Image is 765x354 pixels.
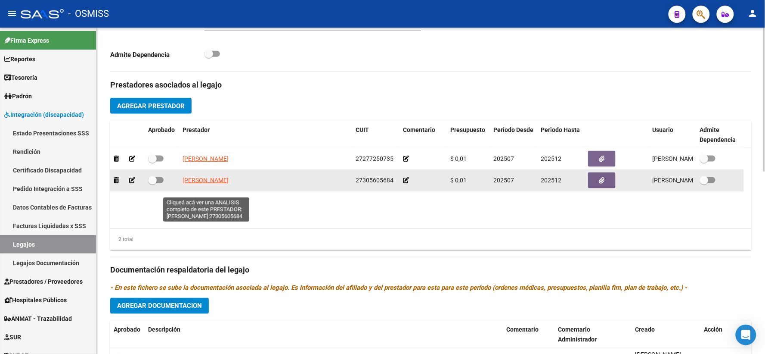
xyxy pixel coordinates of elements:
span: [PERSON_NAME] [DATE] [653,177,720,184]
div: Open Intercom Messenger [736,325,756,345]
h3: Documentación respaldatoria del legajo [110,264,751,276]
span: 27305605684 [356,177,393,184]
datatable-header-cell: Prestador [179,121,352,149]
datatable-header-cell: CUIT [352,121,400,149]
datatable-header-cell: Aprobado [110,321,145,349]
datatable-header-cell: Comentario [503,321,554,349]
i: - En este fichero se sube la documentación asociada al legajo. Es información del afiliado y del ... [110,284,688,292]
span: 202512 [541,177,561,184]
div: 2 total [110,235,133,244]
span: SUR [4,332,21,342]
button: Agregar Documentacion [110,298,209,314]
span: [PERSON_NAME] [183,177,229,184]
span: 202507 [493,155,514,162]
span: 202507 [493,177,514,184]
span: $ 0,01 [450,155,467,162]
span: Periodo Hasta [541,126,580,133]
span: Comentario Administrador [558,326,597,343]
span: Acción [704,326,723,333]
p: Admite Dependencia [110,50,204,60]
datatable-header-cell: Creado [632,321,701,349]
span: Reportes [4,54,35,64]
span: Descripción [148,326,180,333]
span: Integración (discapacidad) [4,110,84,119]
datatable-header-cell: Comentario [400,121,447,149]
mat-icon: person [748,8,758,19]
span: 202512 [541,155,561,162]
span: Agregar Documentacion [117,302,202,310]
span: 27277250735 [356,155,393,162]
span: Comentario [506,326,539,333]
datatable-header-cell: Presupuesto [447,121,490,149]
datatable-header-cell: Periodo Desde [490,121,537,149]
span: Hospitales Públicos [4,295,67,305]
span: - OSMISS [68,4,109,23]
span: Tesorería [4,73,37,82]
datatable-header-cell: Periodo Hasta [537,121,585,149]
span: Aprobado [114,326,140,333]
datatable-header-cell: Aprobado [145,121,179,149]
span: [PERSON_NAME] [DATE] [653,155,720,162]
span: Aprobado [148,126,175,133]
span: Firma Express [4,36,49,45]
span: Prestador [183,126,210,133]
span: Periodo Desde [493,126,533,133]
datatable-header-cell: Descripción [145,321,503,349]
span: $ 0,01 [450,177,467,184]
span: Admite Dependencia [700,126,736,143]
span: Comentario [403,126,435,133]
span: Padrón [4,91,32,101]
span: Presupuesto [450,126,485,133]
span: Prestadores / Proveedores [4,277,83,286]
datatable-header-cell: Comentario Administrador [554,321,632,349]
button: Agregar Prestador [110,98,192,114]
h3: Prestadores asociados al legajo [110,79,751,91]
datatable-header-cell: Usuario [649,121,697,149]
datatable-header-cell: Acción [701,321,744,349]
span: Agregar Prestador [117,102,185,110]
span: Creado [635,326,655,333]
span: [PERSON_NAME] [183,155,229,162]
span: CUIT [356,126,369,133]
span: ANMAT - Trazabilidad [4,314,72,323]
mat-icon: menu [7,8,17,19]
datatable-header-cell: Admite Dependencia [697,121,744,149]
span: Usuario [653,126,674,133]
